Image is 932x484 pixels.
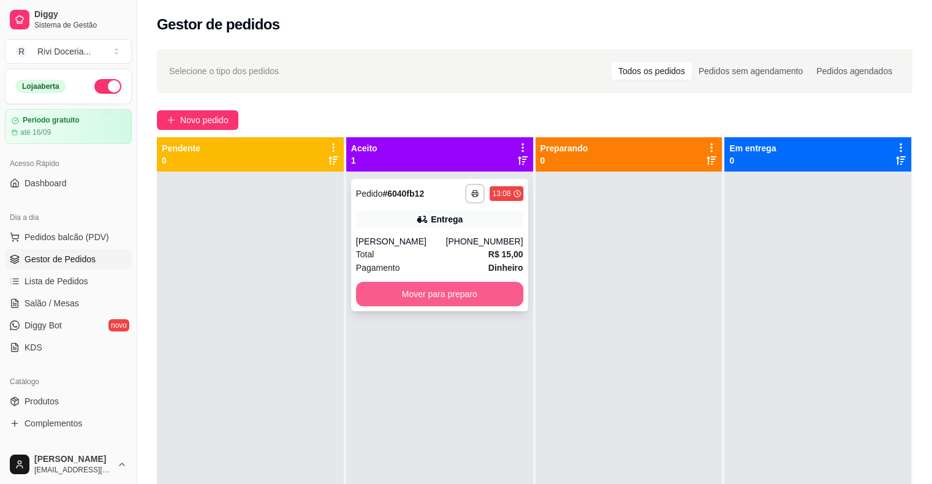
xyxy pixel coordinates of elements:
a: Gestor de Pedidos [5,249,132,269]
span: Sistema de Gestão [34,20,127,30]
p: Aceito [351,142,377,154]
div: Acesso Rápido [5,154,132,173]
span: Total [356,248,374,261]
span: Diggy Bot [25,319,62,331]
span: Gestor de Pedidos [25,253,96,265]
strong: R$ 15,00 [488,249,523,259]
p: 0 [162,154,200,167]
span: R [15,45,28,58]
span: Pedidos balcão (PDV) [25,231,109,243]
a: Produtos [5,391,132,411]
button: Novo pedido [157,110,238,130]
div: Pedidos agendados [809,62,899,80]
span: plus [167,116,175,124]
p: 1 [351,154,377,167]
a: Dashboard [5,173,132,193]
p: 0 [540,154,588,167]
a: Lista de Pedidos [5,271,132,291]
a: DiggySistema de Gestão [5,5,132,34]
span: Novo pedido [180,113,229,127]
div: Todos os pedidos [612,62,692,80]
a: Período gratuitoaté 16/09 [5,109,132,144]
p: Em entrega [729,142,776,154]
span: Produtos [25,395,59,407]
strong: Dinheiro [488,263,523,273]
div: Catálogo [5,372,132,391]
a: Diggy Botnovo [5,316,132,335]
span: Diggy [34,9,127,20]
span: Selecione o tipo dos pedidos [169,64,279,78]
span: Complementos [25,417,82,429]
button: Pedidos balcão (PDV) [5,227,132,247]
span: KDS [25,341,42,354]
p: 0 [729,154,776,167]
span: Lista de Pedidos [25,275,88,287]
button: Mover para preparo [356,282,523,306]
button: Select a team [5,39,132,64]
h2: Gestor de pedidos [157,15,280,34]
article: Período gratuito [23,116,80,125]
a: Complementos [5,414,132,433]
div: Rivi Doceria ... [37,45,91,58]
div: Entrega [431,213,463,225]
div: Dia a dia [5,208,132,227]
a: Salão / Mesas [5,293,132,313]
button: Alterar Status [94,79,121,94]
div: Pedidos sem agendamento [692,62,809,80]
div: [PHONE_NUMBER] [445,235,523,248]
div: 13:08 [492,189,510,199]
p: Preparando [540,142,588,154]
span: Salão / Mesas [25,297,79,309]
a: KDS [5,338,132,357]
p: Pendente [162,142,200,154]
div: [PERSON_NAME] [356,235,446,248]
span: Pedido [356,189,383,199]
button: [PERSON_NAME][EMAIL_ADDRESS][DOMAIN_NAME] [5,450,132,479]
span: [PERSON_NAME] [34,454,112,465]
span: Dashboard [25,177,67,189]
div: Loja aberta [15,80,66,93]
strong: # 6040fb12 [382,189,424,199]
article: até 16/09 [20,127,51,137]
span: Pagamento [356,261,400,274]
span: [EMAIL_ADDRESS][DOMAIN_NAME] [34,465,112,475]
